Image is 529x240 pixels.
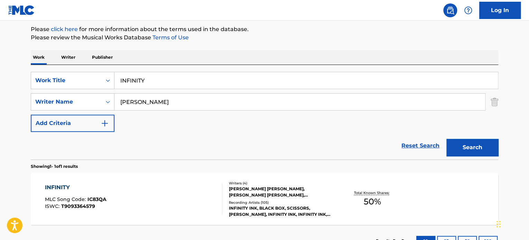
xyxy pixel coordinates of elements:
[31,33,498,42] p: Please review the Musical Works Database
[364,195,381,208] span: 50 %
[446,6,454,15] img: search
[398,138,443,153] a: Reset Search
[45,183,106,192] div: INFINITY
[229,200,333,205] div: Recording Artists ( 105 )
[151,34,189,41] a: Terms of Use
[87,196,106,202] span: IC83QA
[35,98,98,106] div: Writer Name
[229,186,333,198] div: [PERSON_NAME] [PERSON_NAME], [PERSON_NAME] [PERSON_NAME], [PERSON_NAME], [PERSON_NAME]
[461,3,475,17] div: Help
[31,173,498,225] a: INFINITYMLC Song Code:IC83QAISWC:T9093364579Writers (4)[PERSON_NAME] [PERSON_NAME], [PERSON_NAME]...
[31,50,47,65] p: Work
[229,181,333,186] div: Writers ( 4 )
[35,76,98,85] div: Work Title
[31,25,498,33] p: Please for more information about the terms used in the database.
[90,50,115,65] p: Publisher
[479,2,521,19] a: Log In
[443,3,457,17] a: Public Search
[464,6,472,15] img: help
[51,26,78,32] a: click here
[59,50,77,65] p: Writer
[31,72,498,160] form: Search Form
[45,203,61,209] span: ISWC :
[229,205,333,218] div: INFINITY INK, BLACK BOX, SCISSORS, [PERSON_NAME], INFINITY INK, INFINITY INK, INFINITY INK
[354,190,391,195] p: Total Known Shares:
[101,119,109,127] img: 9d2ae6d4665cec9f34b9.svg
[8,5,35,15] img: MLC Logo
[61,203,95,209] span: T9093364579
[45,196,87,202] span: MLC Song Code :
[446,139,498,156] button: Search
[31,163,78,170] p: Showing 1 - 1 of 1 results
[494,207,529,240] iframe: Chat Widget
[491,93,498,111] img: Delete Criterion
[496,214,501,234] div: Drag
[31,115,114,132] button: Add Criteria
